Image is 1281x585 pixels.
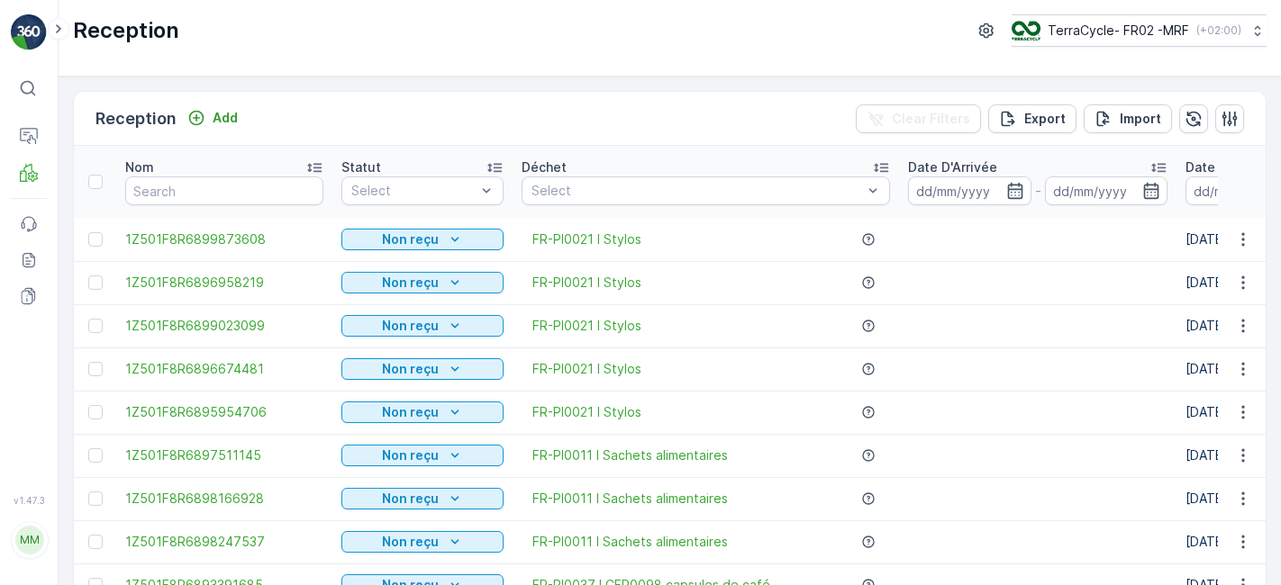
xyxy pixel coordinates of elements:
a: FR-PI0011 I Sachets alimentaires [532,533,728,551]
div: Toggle Row Selected [88,232,103,247]
button: Add [180,107,245,129]
div: Toggle Row Selected [88,535,103,549]
p: Déchet [522,158,567,176]
button: Non reçu [341,488,504,509]
p: Non reçu [382,274,439,292]
p: Non reçu [382,230,439,248]
button: Non reçu [341,229,504,250]
p: Non reçu [382,403,439,421]
div: Toggle Row Selected [88,275,103,290]
p: ( +02:00 ) [1196,23,1241,38]
input: dd/mm/yyyy [1045,176,1168,205]
button: Non reçu [341,531,504,553]
p: Reception [73,16,179,45]
a: 1Z501F8R6899873608 [125,230,323,248]
p: Non reçu [382,446,439,464]
p: Non reçu [382,490,439,508]
span: v 1.47.3 [11,495,47,506]
div: MM [15,526,44,554]
a: FR-PI0021 I Stylos [532,230,641,248]
a: FR-PI0021 I Stylos [532,317,641,335]
p: Nom [125,158,154,176]
a: 1Z501F8R6895954706 [125,403,323,421]
img: logo [11,14,47,50]
button: Clear Filters [856,104,981,133]
div: Toggle Row Selected [88,491,103,506]
button: TerraCycle- FR02 -MRF(+02:00) [1012,14,1267,47]
p: TerraCycle- FR02 -MRF [1048,22,1189,40]
img: terracycle.png [1012,21,1040,40]
button: MM [11,509,47,571]
a: FR-PI0021 I Stylos [532,360,641,378]
p: Export [1024,110,1066,128]
p: Non reçu [382,533,439,551]
p: Non reçu [382,317,439,335]
p: Statut [341,158,381,176]
p: Import [1120,110,1161,128]
button: Non reçu [341,272,504,293]
a: 1Z501F8R6896674481 [125,360,323,378]
p: Select [531,182,862,200]
button: Non reçu [341,315,504,337]
button: Non reçu [341,401,504,423]
a: 1Z501F8R6896958219 [125,274,323,292]
a: FR-PI0021 I Stylos [532,274,641,292]
p: Date D'Arrivée [908,158,997,176]
p: - [1035,180,1041,202]
button: Export [988,104,1077,133]
a: 1Z501F8R6899023099 [125,317,323,335]
a: FR-PI0011 I Sachets alimentaires [532,446,728,464]
div: Toggle Row Selected [88,405,103,419]
div: Toggle Row Selected [88,448,103,463]
p: Select [351,182,476,200]
p: Clear Filters [892,110,970,128]
div: Toggle Row Selected [88,319,103,333]
a: 1Z501F8R6897511145 [125,446,323,464]
a: 1Z501F8R6898166928 [125,490,323,508]
a: FR-PI0021 I Stylos [532,403,641,421]
div: Toggle Row Selected [88,362,103,376]
p: Add [213,109,238,127]
input: dd/mm/yyyy [908,176,1031,205]
input: Search [125,176,323,205]
p: Reception [95,106,177,131]
p: Non reçu [382,360,439,378]
a: 1Z501F8R6898247537 [125,533,323,551]
button: Non reçu [341,358,504,380]
button: Import [1084,104,1172,133]
button: Non reçu [341,445,504,466]
a: FR-PI0011 I Sachets alimentaires [532,490,728,508]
